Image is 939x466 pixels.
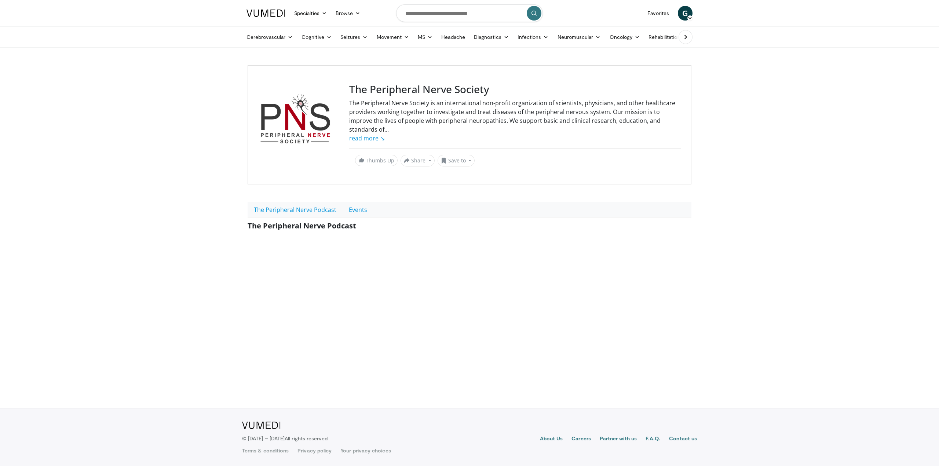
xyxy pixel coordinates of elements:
a: Terms & conditions [242,447,289,454]
button: Save to [438,155,475,166]
a: Neuromuscular [553,30,605,44]
a: Infections [513,30,553,44]
a: Contact us [669,435,697,444]
a: Events [343,202,373,217]
img: VuMedi Logo [246,10,285,17]
a: MS [413,30,437,44]
button: Share [401,155,435,166]
a: Seizures [336,30,372,44]
a: Partner with us [600,435,637,444]
img: VuMedi Logo [242,422,281,429]
a: Favorites [643,6,673,21]
a: read more ↘ [349,134,385,142]
a: The Peripheral Nerve Podcast [248,202,343,217]
input: Search topics, interventions [396,4,543,22]
a: Headache [437,30,469,44]
span: ... [349,125,389,142]
span: All rights reserved [285,435,328,441]
div: The Peripheral Nerve Society is an international non-profit organization of scientists, physician... [349,99,681,143]
a: Specialties [290,6,331,21]
a: G [678,6,693,21]
span: The Peripheral Nerve Podcast [248,221,356,231]
h3: The Peripheral Nerve Society [349,83,681,96]
a: Cerebrovascular [242,30,297,44]
a: Rehabilitation [644,30,684,44]
a: Diagnostics [469,30,513,44]
p: © [DATE] – [DATE] [242,435,328,442]
a: Your privacy choices [340,447,391,454]
a: Careers [571,435,591,444]
a: Browse [331,6,365,21]
a: Cognitive [297,30,336,44]
a: Thumbs Up [355,155,398,166]
a: Oncology [605,30,644,44]
a: About Us [540,435,563,444]
a: F.A.Q. [646,435,660,444]
a: Movement [372,30,414,44]
a: Privacy policy [297,447,332,454]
